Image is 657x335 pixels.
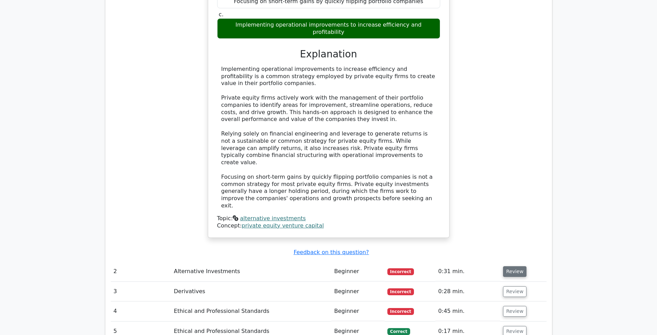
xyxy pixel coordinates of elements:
[217,215,440,222] div: Topic:
[111,282,171,301] td: 3
[387,328,410,335] span: Correct
[242,222,324,229] a: private equity venture capital
[240,215,306,222] a: alternative investments
[221,48,436,60] h3: Explanation
[435,262,500,281] td: 0:31 min.
[171,301,331,321] td: Ethical and Professional Standards
[171,282,331,301] td: Derivatives
[171,262,331,281] td: Alternative Investments
[387,268,414,275] span: Incorrect
[331,262,385,281] td: Beginner
[331,282,385,301] td: Beginner
[221,66,436,210] div: Implementing operational improvements to increase efficiency and profitability is a common strate...
[111,262,171,281] td: 2
[435,301,500,321] td: 0:45 min.
[217,222,440,230] div: Concept:
[387,308,414,315] span: Incorrect
[111,301,171,321] td: 4
[387,288,414,295] span: Incorrect
[293,249,369,255] a: Feedback on this question?
[435,282,500,301] td: 0:28 min.
[503,306,526,317] button: Review
[503,266,526,277] button: Review
[503,286,526,297] button: Review
[331,301,385,321] td: Beginner
[217,18,440,39] div: Implementing operational improvements to increase efficiency and profitability
[219,11,224,18] span: c.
